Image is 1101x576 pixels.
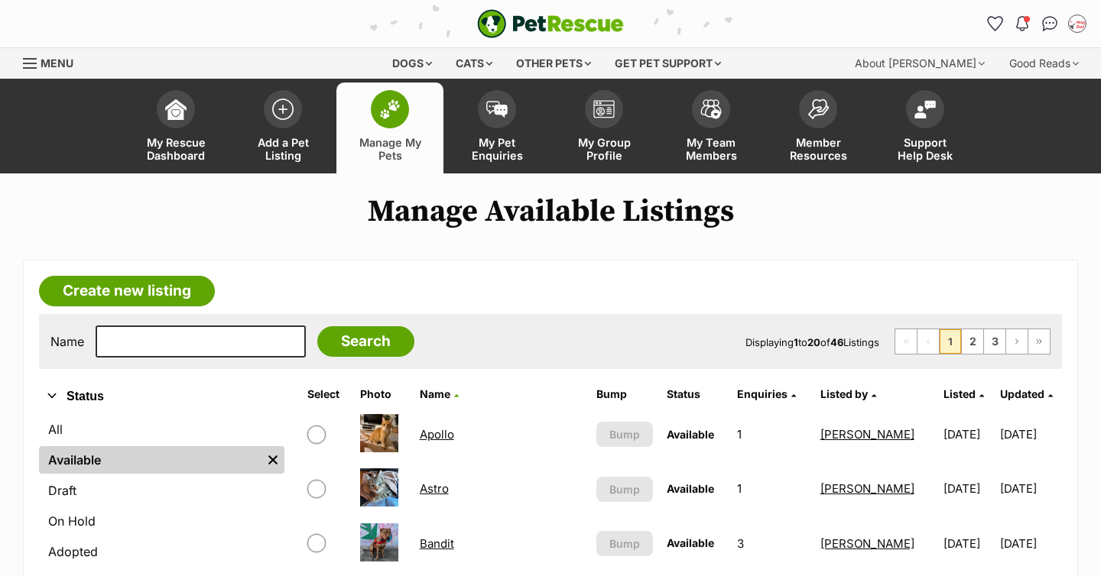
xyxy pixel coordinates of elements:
a: Next page [1006,329,1028,354]
a: Available [39,446,261,474]
img: team-members-icon-5396bd8760b3fe7c0b43da4ab00e1e3bb1a5d9ba89233759b79545d2d3fc5d0d.svg [700,99,722,119]
strong: 46 [830,336,843,348]
span: Bump [609,536,640,552]
div: Get pet support [604,48,732,79]
span: Listed [943,387,976,400]
button: Bump [596,477,653,502]
a: Member Resources [765,83,872,173]
strong: 20 [807,336,820,348]
span: Member Resources [784,136,853,162]
td: 1 [731,408,813,461]
img: group-profile-icon-3fa3cf56718a62981997c0bc7e787c4b2cf8bcc04b72c1350f741eb67cf2f40e.svg [593,100,615,118]
div: About [PERSON_NAME] [844,48,995,79]
span: First page [895,329,917,354]
a: On Hold [39,507,284,535]
button: Status [39,387,284,406]
a: Favourites [982,11,1007,36]
ul: Account quick links [982,11,1090,36]
div: Other pets [505,48,602,79]
td: 3 [731,517,813,570]
img: notifications-46538b983faf8c2785f20acdc204bb7945ddae34d4c08c2a6579f10ce5e182be.svg [1016,16,1028,31]
span: Support Help Desk [891,136,960,162]
a: Apollo [420,427,454,442]
a: Manage My Pets [336,83,443,173]
a: Listed by [820,387,876,400]
a: Draft [39,477,284,504]
strong: 1 [794,336,798,348]
a: Remove filter [261,446,284,474]
td: [DATE] [937,517,998,570]
a: Support Help Desk [872,83,979,173]
span: Available [667,536,714,549]
a: Name [420,387,459,400]
span: Bump [609,481,640,497]
a: Create new listing [39,276,215,306]
button: Bump [596,422,653,447]
td: 1 [731,462,813,515]
label: Name [50,335,84,348]
span: translation missing: en.admin.listings.index.attributes.enquiries [737,387,788,400]
img: dashboard-icon-eb2f2d2d3e046f16d808141f083e7271f6b2e854fb5c12c21221c1fb7104beca.svg [165,99,187,120]
div: Good Reads [999,48,1090,79]
div: Cats [445,48,503,79]
a: Updated [1000,387,1053,400]
img: manage-my-pets-icon-02211641906a0b7f246fdf0571729dbe1e7629f14944591b6c1af311fb30b64b.svg [379,99,401,119]
a: My Group Profile [550,83,658,173]
span: Available [667,482,714,495]
a: Conversations [1038,11,1062,36]
td: [DATE] [1000,462,1060,515]
a: Adopted [39,538,284,565]
th: Status [661,382,729,406]
img: member-resources-icon-8e73f808a243e03378d46382f2149f9095a855e16c252ad45f914b54edf8863c.svg [807,99,829,119]
span: Available [667,428,714,441]
a: Enquiries [737,387,796,400]
a: Add a Pet Listing [229,83,336,173]
span: Listed by [820,387,868,400]
a: My Team Members [658,83,765,173]
a: My Pet Enquiries [443,83,550,173]
button: Bump [596,531,653,556]
input: Search [317,326,414,357]
button: Notifications [1010,11,1034,36]
img: help-desk-icon-fdf02630f3aa405de69fd3d07c3f3aa587a6932b1a1747fa1d2bba05be0121f9.svg [914,100,936,118]
div: Dogs [382,48,443,79]
span: Add a Pet Listing [248,136,317,162]
span: Name [420,387,450,400]
a: Last page [1028,329,1050,354]
a: [PERSON_NAME] [820,481,914,496]
th: Bump [590,382,659,406]
a: Page 3 [984,329,1005,354]
img: logo-e224e6f780fb5917bec1dbf3a21bbac754714ae5b6737aabdf751b685950b380.svg [477,9,624,38]
span: Page 1 [940,329,961,354]
a: Menu [23,48,84,76]
span: Manage My Pets [356,136,424,162]
span: Menu [41,57,73,70]
span: Bump [609,426,640,442]
span: Previous page [917,329,939,354]
a: Page 2 [962,329,983,354]
a: My Rescue Dashboard [122,83,229,173]
th: Select [301,382,352,406]
a: [PERSON_NAME] [820,427,914,442]
span: My Group Profile [570,136,638,162]
img: Lisa Brittain profile pic [1070,16,1085,31]
a: Bandit [420,536,454,551]
span: My Team Members [677,136,745,162]
span: My Pet Enquiries [463,136,531,162]
a: PetRescue [477,9,624,38]
img: chat-41dd97257d64d25036548639549fe6c8038ab92f7586957e7f3b1b290dea8141.svg [1042,16,1058,31]
td: [DATE] [937,408,998,461]
button: My account [1065,11,1090,36]
nav: Pagination [895,328,1051,354]
a: Listed [943,387,984,400]
span: Displaying to of Listings [745,336,879,348]
img: add-pet-listing-icon-0afa8454b4691262ce3f59096e99ab1cd57d4a30225e0717b998d2c9b9846f56.svg [272,99,294,120]
td: [DATE] [1000,408,1060,461]
a: All [39,416,284,443]
a: [PERSON_NAME] [820,536,914,551]
span: Updated [1000,387,1044,400]
img: pet-enquiries-icon-7e3ad2cf08bfb03b45e93fb7055b45f3efa6380592205ae92323e6603595dc1f.svg [486,101,508,118]
td: [DATE] [937,462,998,515]
span: My Rescue Dashboard [141,136,210,162]
td: [DATE] [1000,517,1060,570]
